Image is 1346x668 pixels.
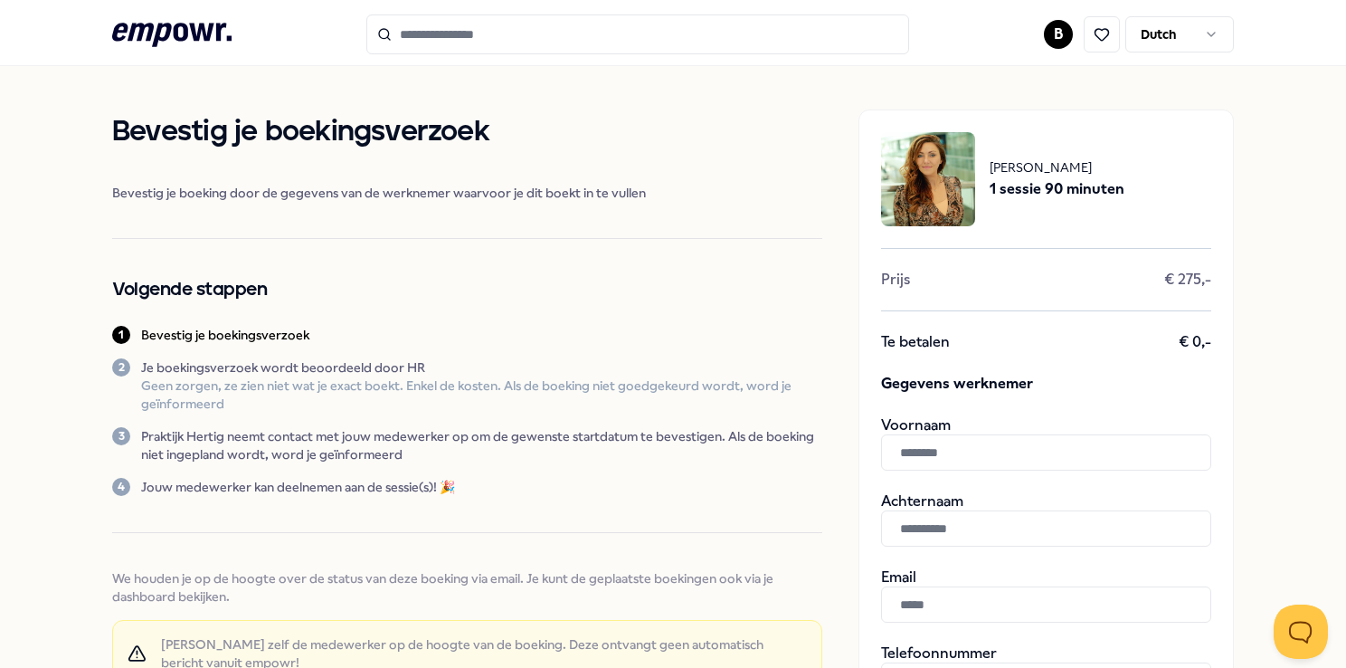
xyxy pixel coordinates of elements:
div: Email [881,568,1211,623]
span: € 275,- [1164,271,1211,289]
div: 2 [112,358,130,377]
span: Bevestig je boeking door de gegevens van de werknemer waarvoor je dit boekt in te vullen [112,184,822,202]
p: Praktijk Hertig neemt contact met jouw medewerker op om de gewenste startdatum te bevestigen. Als... [141,427,822,463]
p: Jouw medewerker kan deelnemen aan de sessie(s)! 🎉 [141,478,455,496]
p: Bevestig je boekingsverzoek [141,326,309,344]
span: € 0,- [1179,333,1211,351]
span: Te betalen [881,333,950,351]
p: Je boekingsverzoek wordt beoordeeld door HR [141,358,822,377]
span: 1 sessie 90 minuten [990,177,1124,201]
iframe: Help Scout Beacon - Open [1274,605,1328,659]
span: We houden je op de hoogte over de status van deze boeking via email. Je kunt de geplaatste boekin... [112,569,822,606]
img: package image [881,132,975,226]
h1: Bevestig je boekingsverzoek [112,110,822,155]
h2: Volgende stappen [112,275,822,304]
span: Gegevens werknemer [881,373,1211,395]
div: 4 [112,478,130,496]
div: Voornaam [881,416,1211,471]
input: Search for products, categories or subcategories [366,14,909,54]
div: Achternaam [881,492,1211,547]
span: [PERSON_NAME] [990,157,1124,177]
div: 1 [112,326,130,344]
p: Geen zorgen, ze zien niet wat je exact boekt. Enkel de kosten. Als de boeking niet goedgekeurd wo... [141,377,822,413]
div: 3 [112,427,130,445]
button: B [1044,20,1073,49]
span: Prijs [881,271,910,289]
